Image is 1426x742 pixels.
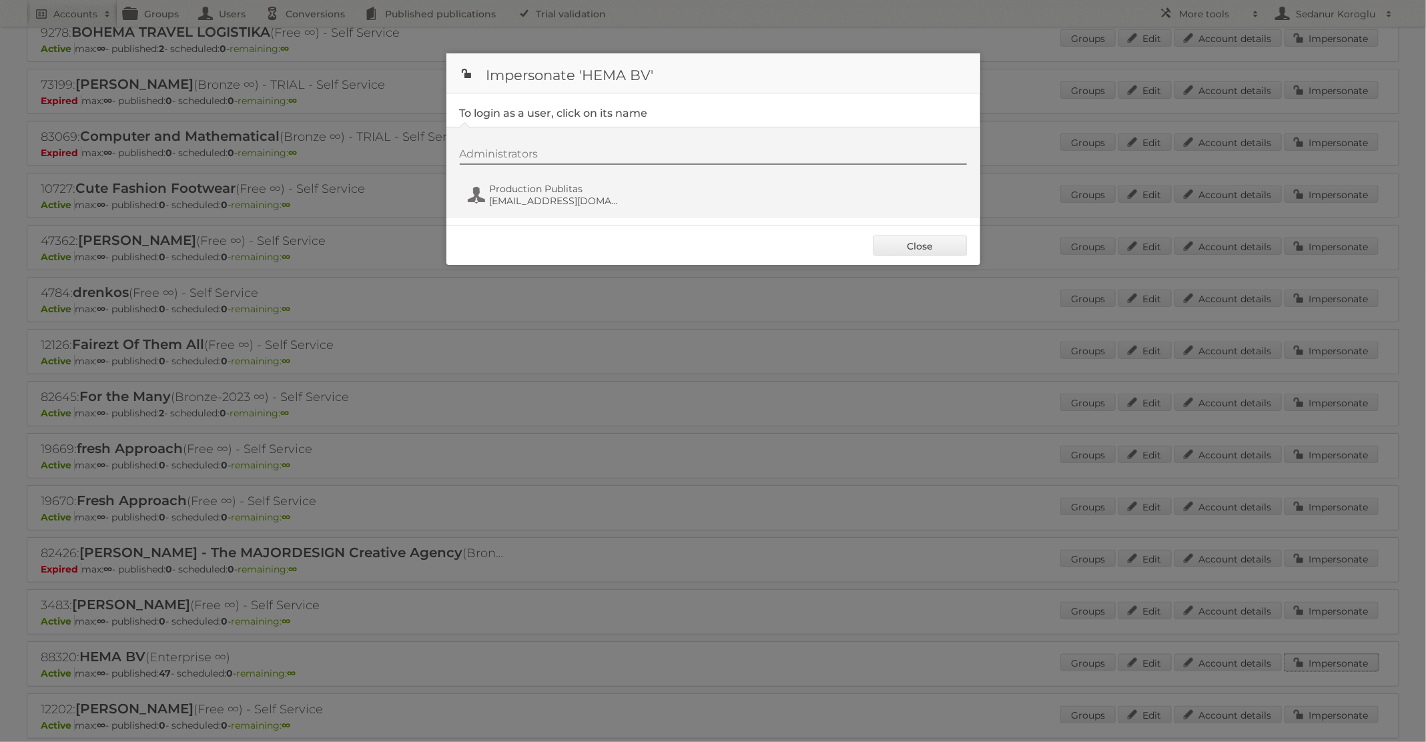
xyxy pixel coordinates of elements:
button: Production Publitas [EMAIL_ADDRESS][DOMAIN_NAME] [466,181,623,208]
div: Administrators [460,147,967,165]
h1: Impersonate 'HEMA BV' [446,53,980,93]
legend: To login as a user, click on its name [460,107,648,119]
span: Production Publitas [490,183,619,195]
a: Close [873,236,967,256]
span: [EMAIL_ADDRESS][DOMAIN_NAME] [490,195,619,207]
